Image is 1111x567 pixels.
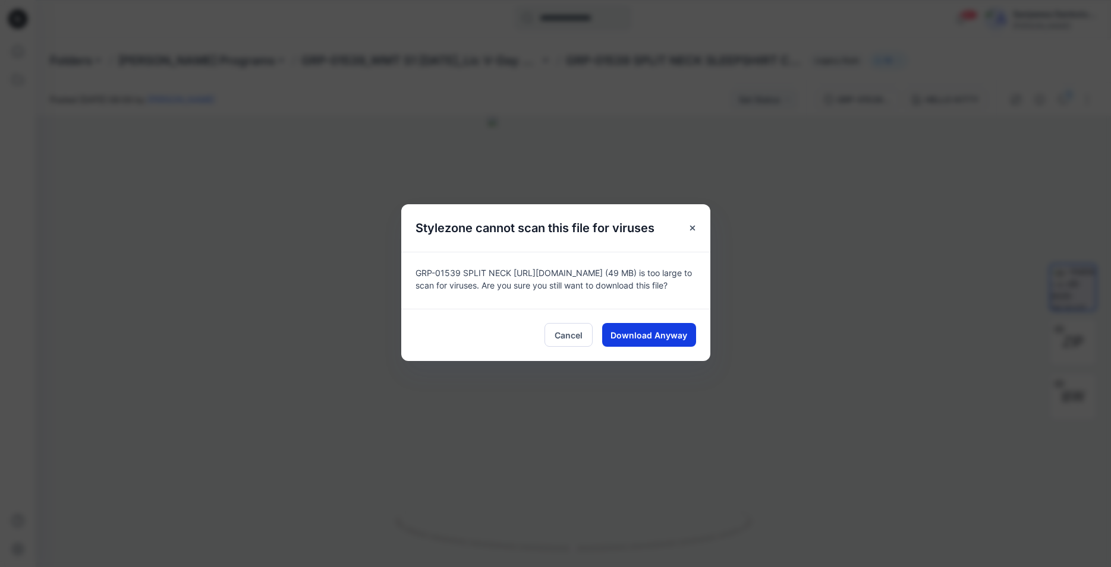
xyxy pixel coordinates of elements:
button: Close [682,217,703,239]
h5: Stylezone cannot scan this file for viruses [401,204,669,252]
span: Download Anyway [610,329,687,341]
button: Download Anyway [602,323,696,347]
div: GRP-01539 SPLIT NECK [URL][DOMAIN_NAME] (49 MB) is too large to scan for viruses. Are you sure yo... [401,252,710,309]
span: Cancel [555,329,583,341]
button: Cancel [545,323,593,347]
